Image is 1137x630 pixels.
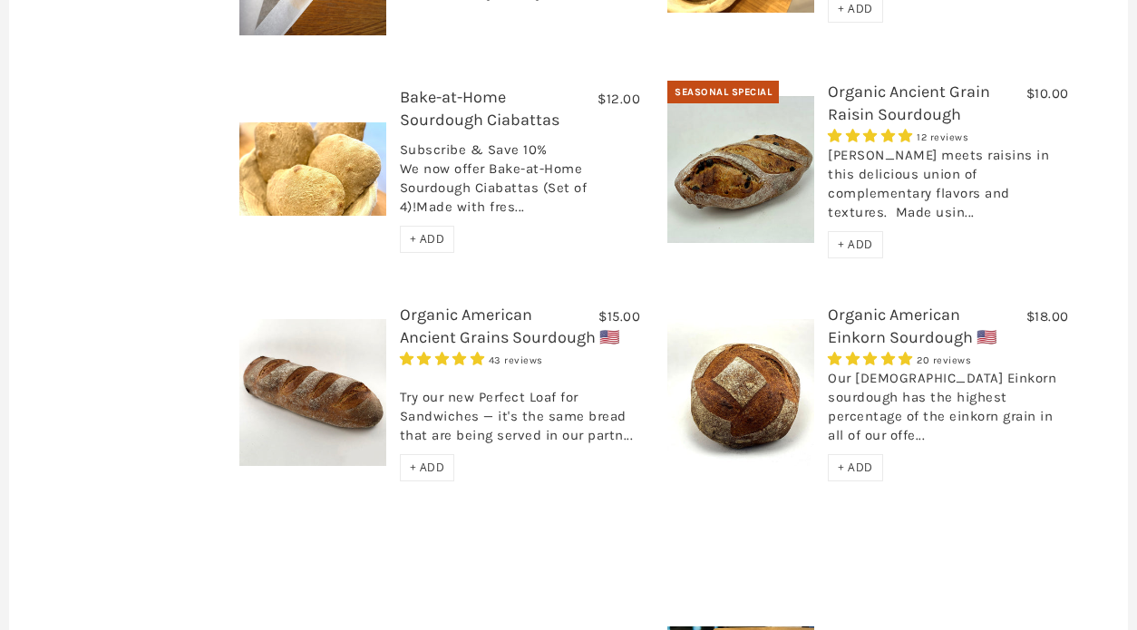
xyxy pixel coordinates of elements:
a: Organic Ancient Grain Raisin Sourdough [828,82,990,124]
div: + ADD [400,226,455,253]
span: $18.00 [1026,308,1069,325]
span: 43 reviews [489,354,543,366]
div: + ADD [400,454,455,481]
span: + ADD [838,1,873,16]
span: + ADD [838,237,873,252]
div: Try our new Perfect Loaf for Sandwiches — it's the same bread that are being served in our partn... [400,369,640,454]
div: Our [DEMOGRAPHIC_DATA] Einkorn sourdough has the highest percentage of the einkorn grain in all o... [828,369,1068,454]
img: Organic American Einkorn Sourdough 🇺🇸 [667,319,814,466]
img: Bake-at-Home Sourdough Ciabattas [239,122,386,216]
span: 12 reviews [917,131,968,143]
div: + ADD [828,454,883,481]
span: $12.00 [598,91,640,107]
div: + ADD [828,231,883,258]
span: $15.00 [598,308,640,325]
a: Organic American Einkorn Sourdough 🇺🇸 [828,305,996,347]
a: Bake-at-Home Sourdough Ciabattas [400,87,559,130]
a: Organic American Ancient Grains Sourdough 🇺🇸 [400,305,619,347]
span: 4.95 stars [828,351,917,367]
span: 5.00 stars [828,128,917,144]
span: 4.93 stars [400,351,489,367]
span: 20 reviews [917,354,971,366]
span: + ADD [838,460,873,475]
div: Seasonal Special [667,81,779,104]
span: + ADD [410,231,445,247]
span: $10.00 [1026,85,1069,102]
img: Organic American Ancient Grains Sourdough 🇺🇸 [239,319,386,466]
div: Subscribe & Save 10% We now offer Bake-at-Home Sourdough Ciabattas (Set of 4)!Made with fres... [400,141,640,226]
div: [PERSON_NAME] meets raisins in this delicious union of complementary flavors and textures. Made u... [828,146,1068,231]
img: Organic Ancient Grain Raisin Sourdough [667,96,814,243]
span: + ADD [410,460,445,475]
